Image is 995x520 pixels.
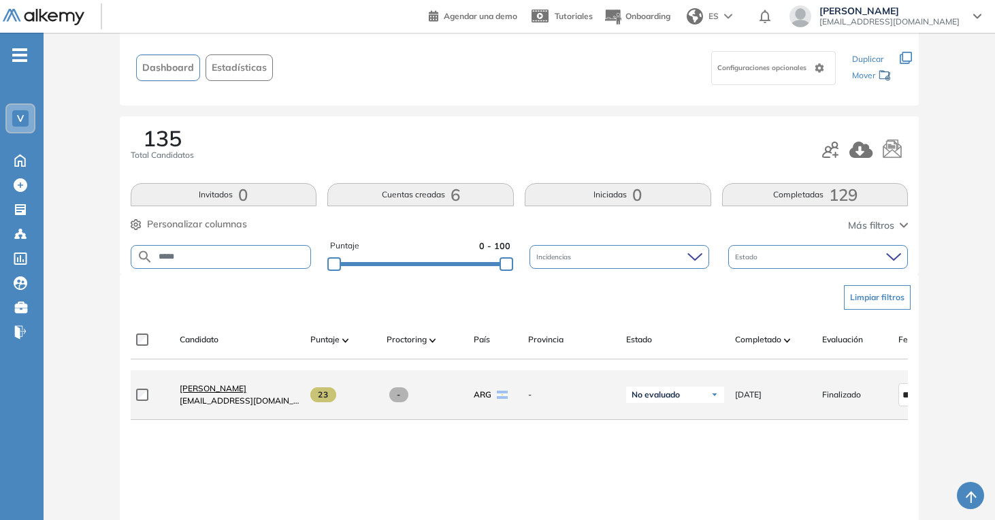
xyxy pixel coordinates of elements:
img: SEARCH_ALT [137,248,153,265]
span: Puntaje [310,334,340,346]
button: Invitados0 [131,183,317,206]
div: Mover [852,64,892,89]
button: Cuentas creadas6 [327,183,514,206]
span: No evaluado [632,389,680,400]
span: [EMAIL_ADDRESS][DOMAIN_NAME] [819,16,960,27]
button: Personalizar columnas [131,217,247,231]
span: 23 [310,387,337,402]
button: Estadísticas [206,54,273,81]
span: Estado [735,252,760,262]
div: Estado [728,245,908,269]
span: ARG [474,389,491,401]
img: Logo [3,9,84,26]
span: Completado [735,334,781,346]
span: Onboarding [625,11,670,21]
i: - [12,54,27,56]
img: [missing "en.ARROW_ALT" translation] [784,338,791,342]
span: 135 [143,127,182,149]
img: [missing "en.ARROW_ALT" translation] [429,338,436,342]
a: Agendar una demo [429,7,517,23]
span: Finalizado [822,389,861,401]
img: world [687,8,703,25]
button: Más filtros [848,218,908,233]
span: [DATE] [735,389,762,401]
span: [PERSON_NAME] [819,5,960,16]
span: Tutoriales [555,11,593,21]
span: Total Candidatos [131,149,194,161]
span: Incidencias [536,252,574,262]
span: País [474,334,490,346]
span: Provincia [528,334,564,346]
span: Candidato [180,334,218,346]
span: Fecha límite [898,334,945,346]
button: Iniciadas0 [525,183,711,206]
button: Limpiar filtros [844,285,911,310]
span: [PERSON_NAME] [180,383,246,393]
span: Agendar una demo [444,11,517,21]
span: Estadísticas [212,61,267,75]
span: Puntaje [330,240,359,253]
span: [EMAIL_ADDRESS][DOMAIN_NAME] [180,395,299,407]
span: Dashboard [142,61,194,75]
span: 0 - 100 [479,240,510,253]
span: - [389,387,409,402]
div: Incidencias [529,245,709,269]
img: [missing "en.ARROW_ALT" translation] [342,338,349,342]
img: ARG [497,391,508,399]
span: Duplicar [852,54,883,64]
div: Configuraciones opcionales [711,51,836,85]
a: [PERSON_NAME] [180,383,299,395]
span: Proctoring [387,334,427,346]
button: Completadas129 [722,183,909,206]
span: Estado [626,334,652,346]
span: Personalizar columnas [147,217,247,231]
img: arrow [724,14,732,19]
span: Evaluación [822,334,863,346]
button: Dashboard [136,54,200,81]
span: ES [708,10,719,22]
span: - [528,389,615,401]
button: Onboarding [604,2,670,31]
span: V [17,113,24,124]
span: Más filtros [848,218,894,233]
span: Configuraciones opcionales [717,63,809,73]
img: Ícono de flecha [711,391,719,399]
